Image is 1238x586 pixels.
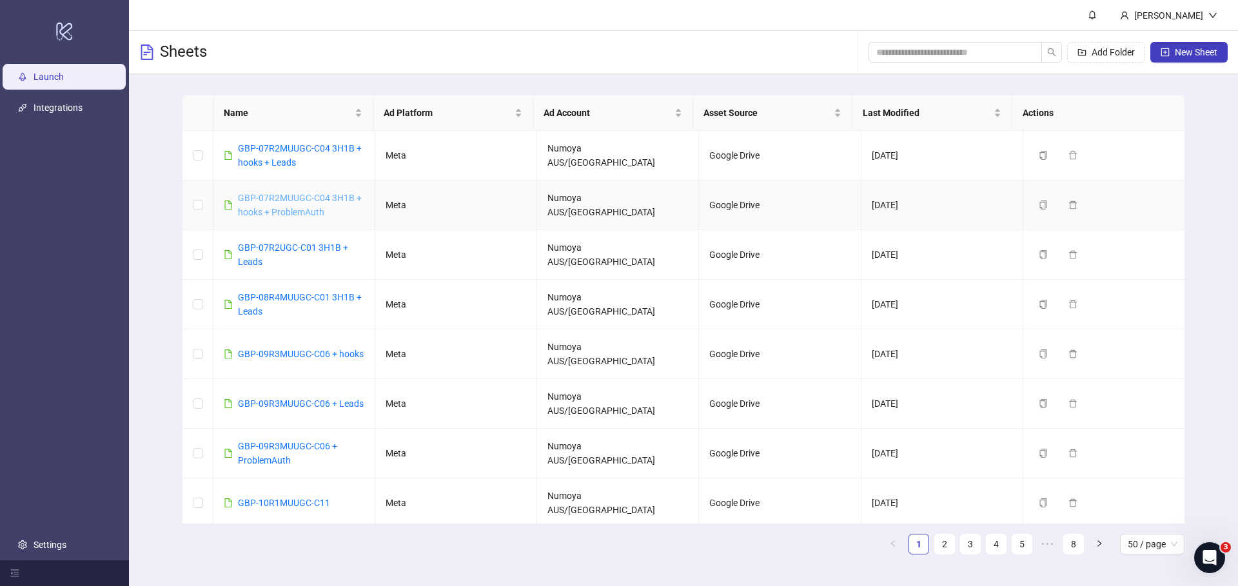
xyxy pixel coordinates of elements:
[1089,534,1110,554] button: right
[1068,449,1077,458] span: delete
[703,106,832,120] span: Asset Source
[139,44,155,60] span: file-text
[1064,534,1083,554] a: 8
[1068,349,1077,358] span: delete
[224,449,233,458] span: file
[1077,48,1086,57] span: folder-add
[213,95,373,131] th: Name
[375,181,537,230] td: Meta
[1068,498,1077,507] span: delete
[699,181,861,230] td: Google Drive
[238,193,362,217] a: GBP-07R2MUUGC-C04 3H1B + hooks + ProblemAuth
[1096,540,1103,547] span: right
[1068,151,1077,160] span: delete
[238,398,364,409] a: GBP-09R3MUUGC-C06 + Leads
[238,292,362,317] a: GBP-08R4MUUGC-C01 3H1B + Leads
[224,200,233,210] span: file
[909,534,929,554] li: 1
[1067,42,1145,63] button: Add Folder
[960,534,981,554] li: 3
[373,95,533,131] th: Ad Platform
[852,95,1012,131] th: Last Modified
[1128,534,1177,554] span: 50 / page
[238,242,348,267] a: GBP-07R2UGC-C01 3H1B + Leads
[238,441,337,465] a: GBP-09R3MUUGC-C06 + ProblemAuth
[1092,47,1135,57] span: Add Folder
[699,429,861,478] td: Google Drive
[861,429,1023,478] td: [DATE]
[1175,47,1217,57] span: New Sheet
[224,151,233,160] span: file
[537,131,699,181] td: Numoya AUS/[GEOGRAPHIC_DATA]
[889,540,897,547] span: left
[1088,10,1097,19] span: bell
[1150,42,1228,63] button: New Sheet
[861,131,1023,181] td: [DATE]
[693,95,853,131] th: Asset Source
[375,230,537,280] td: Meta
[861,329,1023,379] td: [DATE]
[537,280,699,329] td: Numoya AUS/[GEOGRAPHIC_DATA]
[537,379,699,429] td: Numoya AUS/[GEOGRAPHIC_DATA]
[224,498,233,507] span: file
[238,143,362,168] a: GBP-07R2MUUGC-C04 3H1B + hooks + Leads
[34,103,83,113] a: Integrations
[1039,498,1048,507] span: copy
[986,534,1007,554] li: 4
[1039,200,1048,210] span: copy
[861,478,1023,528] td: [DATE]
[1037,534,1058,554] li: Next 5 Pages
[537,329,699,379] td: Numoya AUS/[GEOGRAPHIC_DATA]
[1129,8,1208,23] div: [PERSON_NAME]
[1120,534,1185,554] div: Page Size
[1039,250,1048,259] span: copy
[537,429,699,478] td: Numoya AUS/[GEOGRAPHIC_DATA]
[537,230,699,280] td: Numoya AUS/[GEOGRAPHIC_DATA]
[1039,300,1048,309] span: copy
[224,250,233,259] span: file
[34,540,66,550] a: Settings
[375,280,537,329] td: Meta
[1012,534,1032,554] a: 5
[861,230,1023,280] td: [DATE]
[699,379,861,429] td: Google Drive
[1063,534,1084,554] li: 8
[861,181,1023,230] td: [DATE]
[384,106,512,120] span: Ad Platform
[544,106,672,120] span: Ad Account
[1039,151,1048,160] span: copy
[1039,399,1048,408] span: copy
[1120,11,1129,20] span: user
[375,379,537,429] td: Meta
[375,478,537,528] td: Meta
[1039,449,1048,458] span: copy
[224,399,233,408] span: file
[883,534,903,554] li: Previous Page
[1068,200,1077,210] span: delete
[160,42,207,63] h3: Sheets
[883,534,903,554] button: left
[375,131,537,181] td: Meta
[1068,399,1077,408] span: delete
[537,181,699,230] td: Numoya AUS/[GEOGRAPHIC_DATA]
[533,95,693,131] th: Ad Account
[1037,534,1058,554] span: •••
[1194,542,1225,573] iframe: Intercom live chat
[699,131,861,181] td: Google Drive
[961,534,980,554] a: 3
[537,478,699,528] td: Numoya AUS/[GEOGRAPHIC_DATA]
[987,534,1006,554] a: 4
[699,230,861,280] td: Google Drive
[934,534,955,554] li: 2
[1161,48,1170,57] span: plus-square
[863,106,991,120] span: Last Modified
[10,569,19,578] span: menu-fold
[699,329,861,379] td: Google Drive
[1221,542,1231,552] span: 3
[1039,349,1048,358] span: copy
[1068,300,1077,309] span: delete
[861,379,1023,429] td: [DATE]
[224,349,233,358] span: file
[238,498,330,508] a: GBP-10R1MUUGC-C11
[1047,48,1056,57] span: search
